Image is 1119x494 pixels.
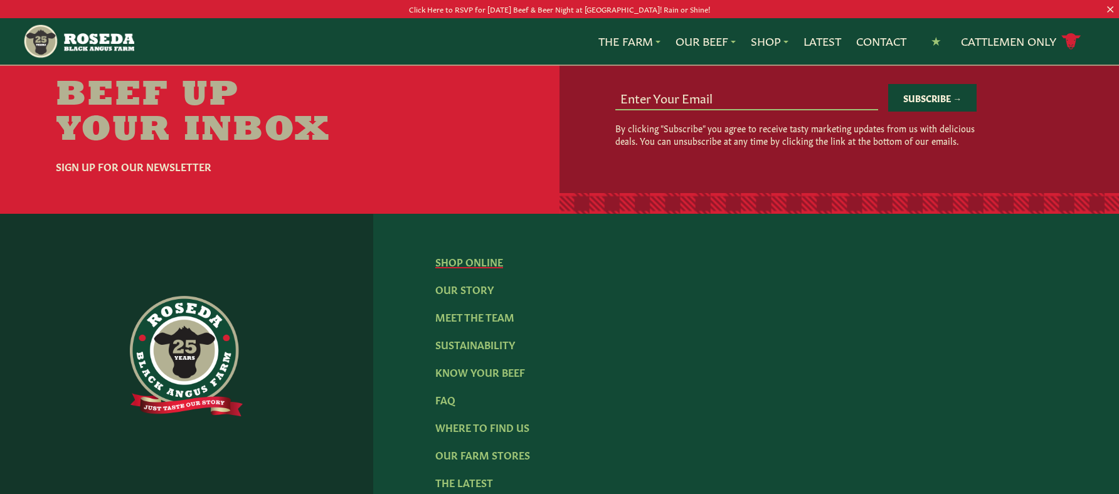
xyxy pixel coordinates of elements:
a: Meet The Team [435,310,514,323]
nav: Main Navigation [23,18,1097,65]
p: Click Here to RSVP for [DATE] Beef & Beer Night at [GEOGRAPHIC_DATA]! Rain or Shine! [56,3,1063,16]
input: Enter Your Email [615,85,878,109]
img: https://roseda.com/wp-content/uploads/2021/05/roseda-25-header.png [23,23,134,60]
a: Cattlemen Only [961,31,1081,53]
a: FAQ [435,392,455,406]
a: Where To Find Us [435,420,529,434]
a: Contact [856,33,906,50]
a: Latest [803,33,841,50]
a: Sustainability [435,337,515,351]
h6: Sign Up For Our Newsletter [56,159,377,174]
img: https://roseda.com/wp-content/uploads/2021/06/roseda-25-full@2x.png [130,296,243,416]
p: By clicking "Subscribe" you agree to receive tasty marketing updates from us with delicious deals... [615,122,977,147]
a: Shop Online [435,255,503,268]
a: Our Story [435,282,494,296]
a: Know Your Beef [435,365,525,379]
a: The Farm [598,33,660,50]
h2: Beef Up Your Inbox [56,78,377,149]
a: Shop [751,33,788,50]
a: Our Farm Stores [435,448,530,461]
a: The Latest [435,475,493,489]
a: Our Beef [676,33,736,50]
button: Subscribe → [888,84,977,112]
